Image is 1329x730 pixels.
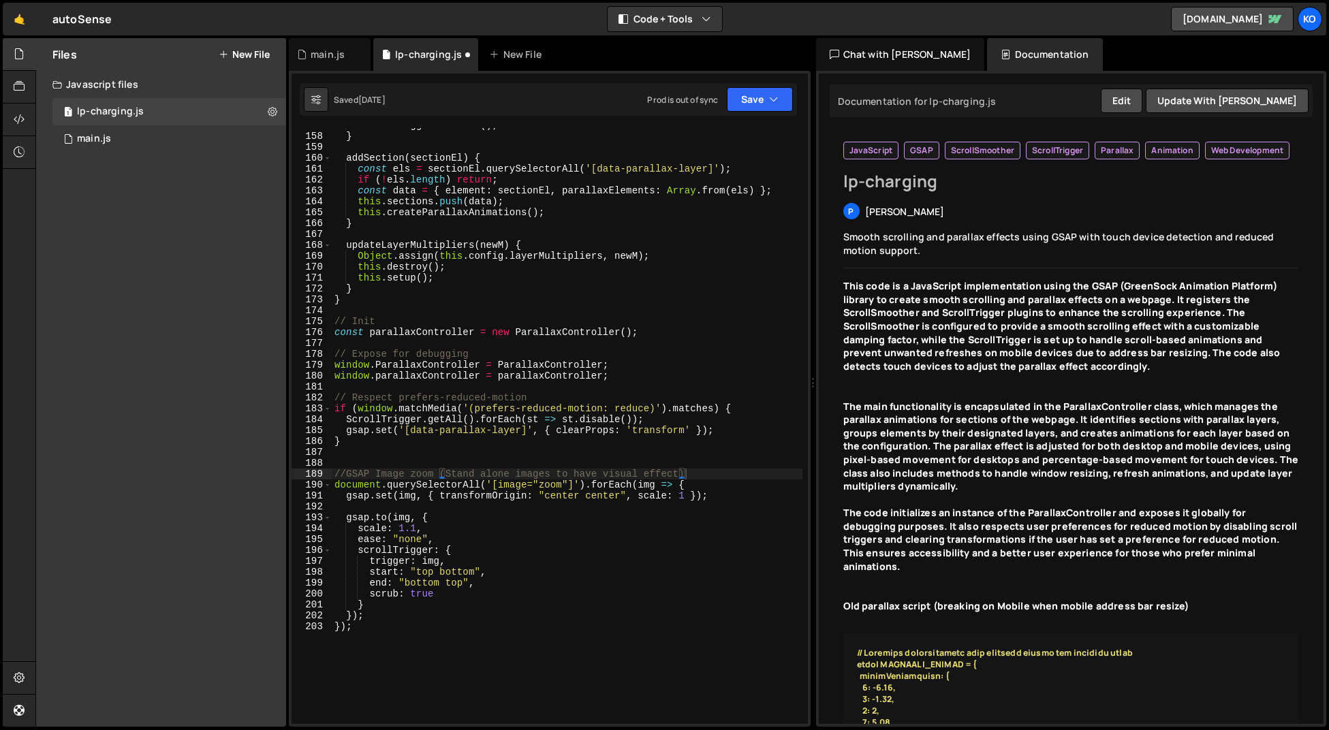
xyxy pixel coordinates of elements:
[292,327,332,338] div: 176
[292,523,332,534] div: 194
[292,218,332,229] div: 166
[52,11,112,27] div: autoSense
[292,545,332,556] div: 196
[292,229,332,240] div: 167
[292,567,332,577] div: 198
[292,490,332,501] div: 191
[292,512,332,523] div: 193
[292,621,332,632] div: 203
[292,240,332,251] div: 168
[1171,7,1294,31] a: [DOMAIN_NAME]
[816,38,985,71] div: Chat with [PERSON_NAME]
[358,94,386,106] div: [DATE]
[843,400,1299,493] strong: The main functionality is encapsulated in the ParallaxController class, which manages the paralla...
[52,125,286,153] div: 16698/45622.js
[292,316,332,327] div: 175
[843,279,1281,372] strong: This code is a JavaScript implementation using the GSAP (GreenSock Animation Platform) library to...
[292,294,332,305] div: 173
[77,133,111,145] div: main.js
[608,7,722,31] button: Code + Tools
[292,599,332,610] div: 201
[292,534,332,545] div: 195
[219,49,270,60] button: New File
[292,436,332,447] div: 186
[292,458,332,469] div: 188
[647,94,718,106] div: Prod is out of sync
[292,381,332,392] div: 181
[52,98,286,125] div: 16698/45623.js
[292,447,332,458] div: 187
[292,360,332,370] div: 179
[292,131,332,142] div: 158
[334,94,386,106] div: Saved
[292,414,332,425] div: 184
[727,87,793,112] button: Save
[1298,7,1322,31] a: KO
[489,48,546,61] div: New File
[292,196,332,207] div: 164
[1032,145,1083,156] span: ScrollTrigger
[1146,89,1309,113] button: Update with [PERSON_NAME]
[843,230,1275,257] span: Smooth scrolling and parallax effects using GSAP with touch device detection and reduced motion s...
[77,106,144,118] div: lp-charging.js
[292,349,332,360] div: 178
[865,205,945,218] span: [PERSON_NAME]
[292,556,332,567] div: 197
[292,479,332,490] div: 190
[292,185,332,196] div: 163
[292,403,332,414] div: 183
[843,170,1300,192] h2: lp-charging
[292,501,332,512] div: 192
[292,283,332,294] div: 172
[292,174,332,185] div: 162
[843,506,1298,612] strong: The code initializes an instance of the ParallaxController and exposes it globally for debugging ...
[292,261,332,272] div: 170
[292,153,332,163] div: 160
[311,48,345,61] div: main.js
[292,588,332,599] div: 200
[292,338,332,349] div: 177
[834,95,997,108] div: Documentation for lp-charging.js
[910,145,933,156] span: GSAP
[3,3,36,35] a: 🤙
[292,251,332,261] div: 169
[1211,145,1283,156] span: Web Development
[1101,145,1133,156] span: Parallax
[292,392,332,403] div: 182
[292,610,332,621] div: 202
[1101,89,1142,113] button: Edit
[292,207,332,218] div: 165
[292,163,332,174] div: 161
[292,425,332,436] div: 185
[292,272,332,283] div: 171
[951,145,1014,156] span: ScrollSmoother
[849,145,893,156] span: JavaScript
[36,71,286,98] div: Javascript files
[395,48,462,61] div: lp-charging.js
[987,38,1102,71] div: Documentation
[292,577,332,588] div: 199
[52,47,77,62] h2: Files
[292,370,332,381] div: 180
[64,108,72,118] span: 1
[292,142,332,153] div: 159
[292,469,332,479] div: 189
[1151,145,1193,156] span: Animation
[292,305,332,316] div: 174
[848,206,854,217] span: P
